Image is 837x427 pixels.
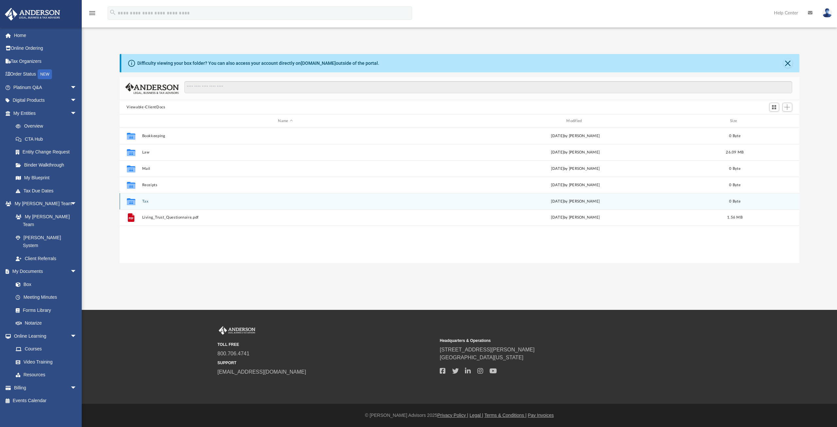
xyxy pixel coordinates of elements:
a: Tax Organizers [5,55,87,68]
span: arrow_drop_down [70,329,83,343]
a: Binder Walkthrough [9,158,87,171]
small: Headquarters & Operations [440,338,658,344]
a: My [PERSON_NAME] Team [9,210,80,231]
a: My [PERSON_NAME] Teamarrow_drop_down [5,197,83,210]
span: arrow_drop_down [70,381,83,395]
a: Resources [9,368,83,382]
a: Online Learningarrow_drop_down [5,329,83,343]
a: Billingarrow_drop_down [5,381,87,394]
a: Order StatusNEW [5,68,87,81]
span: arrow_drop_down [70,94,83,107]
span: arrow_drop_down [70,265,83,278]
a: Legal | [470,413,483,418]
small: SUPPORT [217,360,435,366]
span: 0 Byte [729,200,741,203]
div: Size [722,118,748,124]
img: Anderson Advisors Platinum Portal [217,326,257,335]
div: NEW [38,69,52,79]
a: [PERSON_NAME] System [9,231,83,252]
button: Bookkeeping [142,134,429,138]
a: Events Calendar [5,394,87,407]
input: Search files and folders [184,81,792,94]
i: search [109,9,116,16]
a: Client Referrals [9,252,83,265]
a: Box [9,278,80,291]
button: Switch to Grid View [769,103,779,112]
a: [EMAIL_ADDRESS][DOMAIN_NAME] [217,369,306,375]
button: Close [783,59,793,68]
div: Modified [432,118,719,124]
span: 26.09 MB [726,151,743,154]
button: Receipts [142,183,429,187]
div: [DATE] by [PERSON_NAME] [432,182,719,188]
a: My Blueprint [9,171,83,185]
a: [GEOGRAPHIC_DATA][US_STATE] [440,355,523,360]
div: [DATE] by [PERSON_NAME] [432,199,719,205]
a: Overview [9,120,87,133]
span: arrow_drop_down [70,107,83,120]
button: Tax [142,199,429,204]
a: [STREET_ADDRESS][PERSON_NAME] [440,347,535,352]
img: User Pic [822,8,832,18]
a: [DOMAIN_NAME] [301,61,336,66]
a: Forms Library [9,304,80,317]
div: id [751,118,796,124]
span: arrow_drop_down [70,197,83,211]
a: Terms & Conditions | [485,413,527,418]
img: Anderson Advisors Platinum Portal [3,8,62,21]
div: id [122,118,139,124]
a: menu [88,12,96,17]
span: arrow_drop_down [70,81,83,94]
div: Difficulty viewing your box folder? You can also access your account directly on outside of the p... [137,60,379,67]
a: My Documentsarrow_drop_down [5,265,83,278]
button: Mail [142,167,429,171]
a: Courses [9,343,83,356]
a: Notarize [9,317,83,330]
a: Platinum Q&Aarrow_drop_down [5,81,87,94]
a: Pay Invoices [528,413,554,418]
a: My Entitiesarrow_drop_down [5,107,87,120]
small: TOLL FREE [217,342,435,347]
div: © [PERSON_NAME] Advisors 2025 [82,412,837,419]
div: Name [142,118,429,124]
button: Living_Trust_Questionnaire.pdf [142,215,429,220]
a: Video Training [9,355,80,368]
i: menu [88,9,96,17]
div: [DATE] by [PERSON_NAME] [432,150,719,155]
div: [DATE] by [PERSON_NAME] [432,133,719,139]
button: Add [782,103,792,112]
span: 0 Byte [729,167,741,170]
a: Digital Productsarrow_drop_down [5,94,87,107]
a: Tax Due Dates [9,184,87,197]
div: [DATE] by [PERSON_NAME] [432,215,719,221]
a: CTA Hub [9,133,87,146]
span: 0 Byte [729,183,741,187]
span: 1.56 MB [727,216,743,219]
div: grid [120,128,799,263]
a: Home [5,29,87,42]
a: Meeting Minutes [9,291,83,304]
button: Viewable-ClientDocs [127,104,165,110]
span: 0 Byte [729,134,741,138]
button: Law [142,150,429,154]
div: [DATE] by [PERSON_NAME] [432,166,719,172]
a: Online Ordering [5,42,87,55]
a: Entity Change Request [9,146,87,159]
a: Privacy Policy | [437,413,469,418]
a: 800.706.4741 [217,351,249,356]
